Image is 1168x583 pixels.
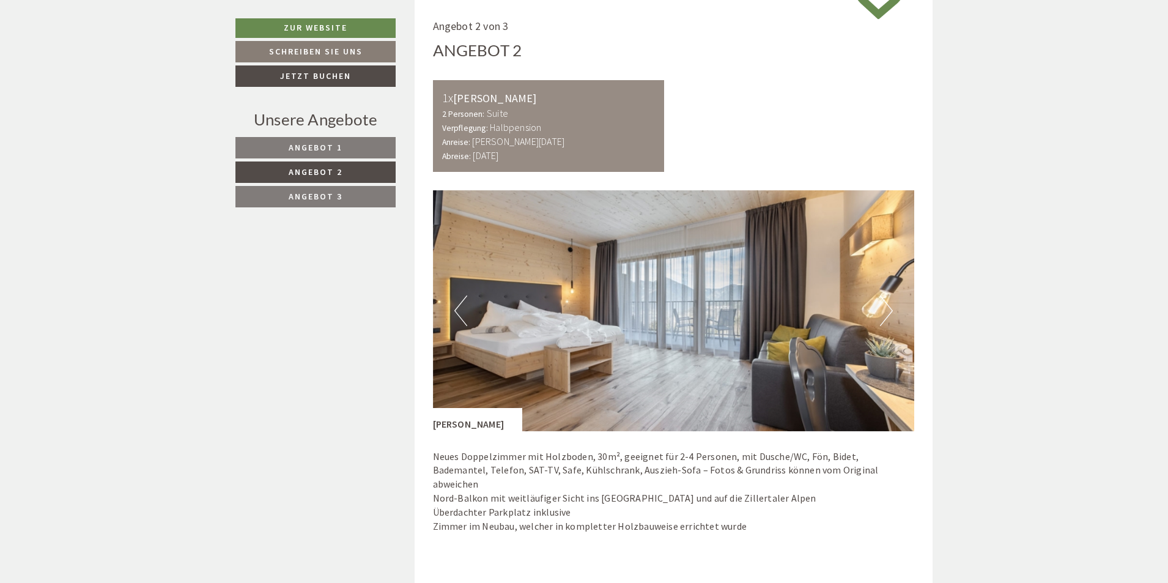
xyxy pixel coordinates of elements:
button: Previous [454,295,467,326]
div: [DATE] [218,10,263,31]
span: Angebot 2 von 3 [433,19,509,33]
div: Unsere Angebote [235,108,396,131]
span: Angebot 3 [289,191,342,202]
a: Zur Website [235,18,396,38]
b: [PERSON_NAME][DATE] [472,135,564,147]
b: [DATE] [473,149,498,162]
a: Jetzt buchen [235,65,396,87]
small: Anreise: [442,137,471,147]
b: 1x [442,90,453,105]
div: [PERSON_NAME] [442,89,656,107]
span: Angebot 2 [289,166,342,177]
button: Senden [408,322,482,344]
div: Guten Tag, wie können wir Ihnen helfen? [282,34,472,71]
div: [PERSON_NAME] [433,408,523,431]
a: Schreiben Sie uns [235,41,396,62]
small: Abreise: [442,151,471,162]
small: 19:00 [288,60,463,69]
b: Suite [487,107,508,119]
small: 2 Personen: [442,109,485,119]
b: Halbpension [490,121,541,133]
button: Next [880,295,893,326]
p: Neues Doppelzimmer mit Holzboden, 30m², geeignet für 2-4 Personen, mit Dusche/WC, Fön, Bidet, Bad... [433,450,915,533]
small: Verpflegung: [442,123,488,133]
div: Sie [288,36,463,46]
span: Angebot 1 [289,142,342,153]
img: image [433,190,915,431]
div: Angebot 2 [433,39,522,62]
